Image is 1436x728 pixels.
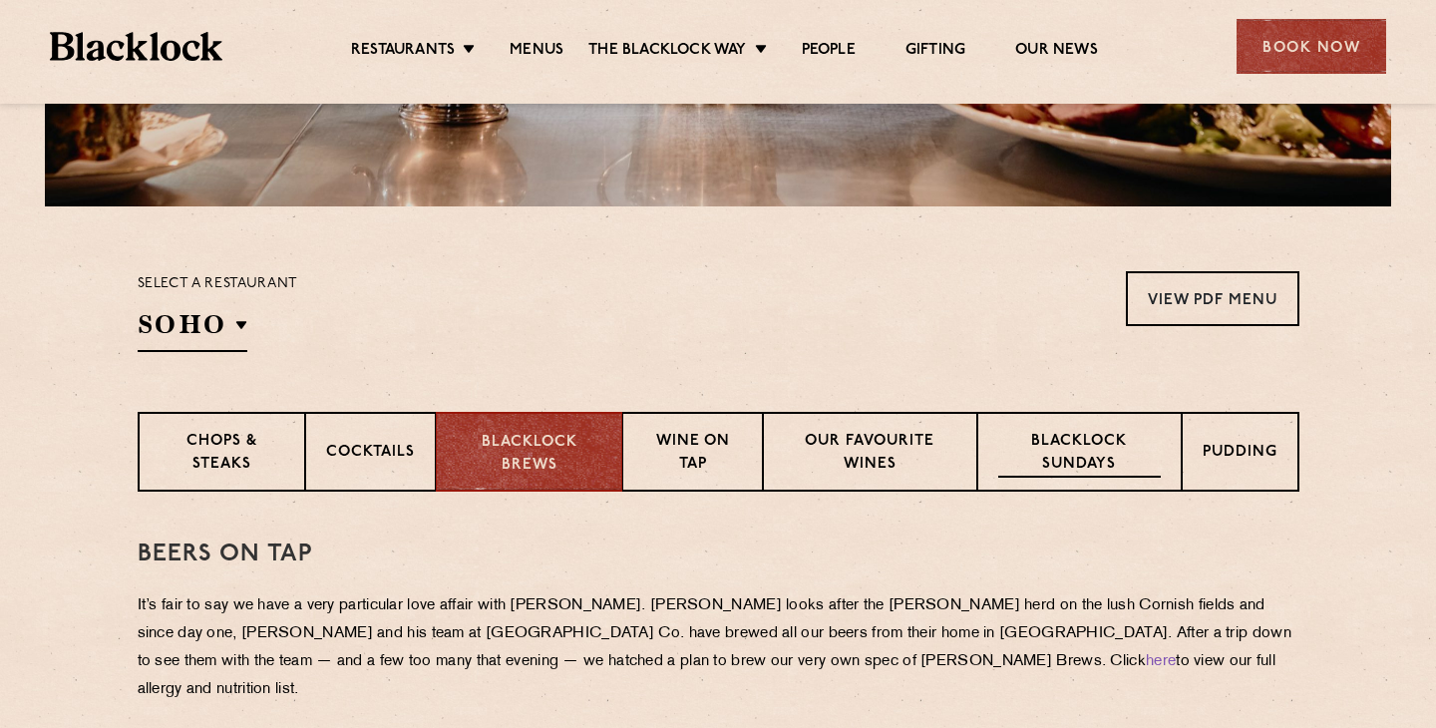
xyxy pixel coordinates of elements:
img: BL_Textured_Logo-footer-cropped.svg [50,32,222,61]
p: Wine on Tap [643,431,741,478]
p: Chops & Steaks [160,431,284,478]
p: It’s fair to say we have a very particular love affair with [PERSON_NAME]. [PERSON_NAME] looks af... [138,592,1299,704]
a: Our News [1015,41,1098,63]
p: Our favourite wines [784,431,956,478]
a: Menus [510,41,563,63]
p: Select a restaurant [138,271,298,297]
a: People [802,41,856,63]
p: Pudding [1203,442,1277,467]
div: Book Now [1237,19,1386,74]
p: Blacklock Sundays [998,431,1160,478]
p: Cocktails [326,442,415,467]
a: The Blacklock Way [588,41,746,63]
a: here [1146,654,1176,669]
h2: SOHO [138,307,247,352]
p: Blacklock Brews [457,432,602,477]
a: Restaurants [351,41,455,63]
a: View PDF Menu [1126,271,1299,326]
a: Gifting [905,41,965,63]
h3: Beers on tap [138,542,1299,567]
